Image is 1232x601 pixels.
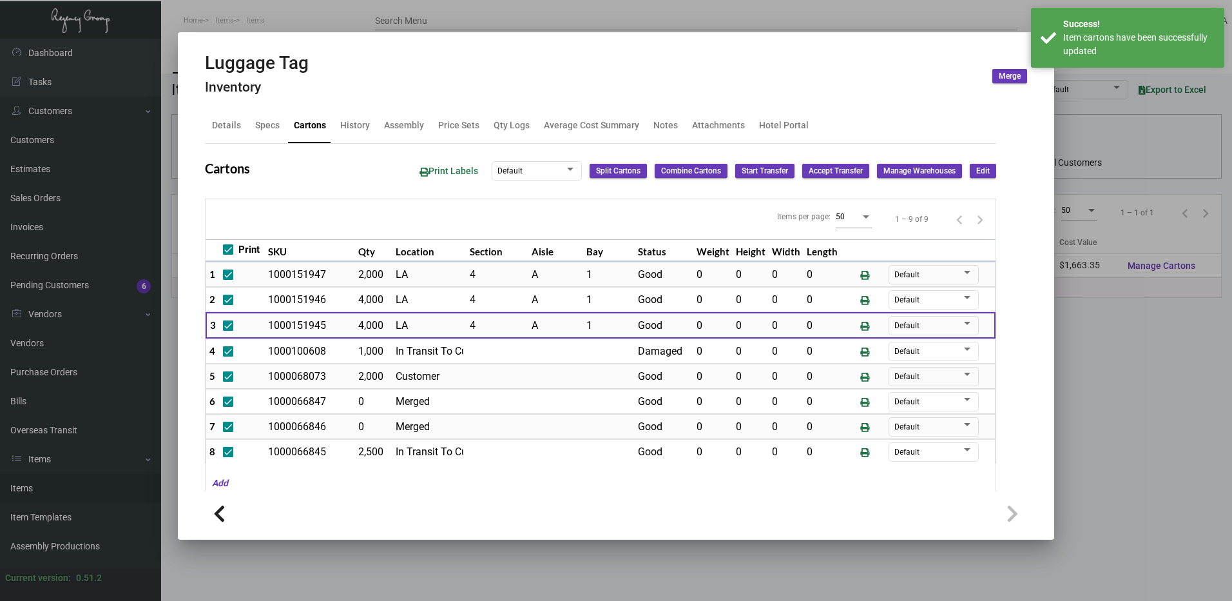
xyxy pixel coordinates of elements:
button: Print Labels [409,159,488,183]
div: Hotel Portal [759,119,809,132]
th: Width [769,239,804,262]
span: 3 [210,319,216,331]
button: Merge [992,69,1027,83]
th: Length [804,239,841,262]
div: 1 – 9 of 9 [895,213,929,225]
h2: Luggage Tag [205,52,309,74]
div: Specs [255,119,280,132]
span: Split Cartons [596,166,640,177]
span: 2 [209,293,215,305]
span: Default [894,448,919,457]
span: Default [894,347,919,356]
th: Aisle [528,239,583,262]
div: Item cartons have been successfully updated [1063,31,1215,58]
div: Notes [653,119,678,132]
span: 6 [209,395,215,407]
button: Previous page [949,209,970,230]
button: Manage Warehouses [877,164,962,178]
span: Default [894,295,919,304]
span: Default [497,166,523,175]
span: Default [894,372,919,381]
span: Print [238,242,260,257]
div: Success! [1063,17,1215,31]
span: 7 [209,420,215,432]
span: Default [894,321,919,330]
div: 0.51.2 [76,571,102,585]
button: Accept Transfer [802,164,869,178]
div: Assembly [384,119,424,132]
button: Start Transfer [735,164,794,178]
span: Default [894,397,919,406]
div: History [340,119,370,132]
span: 1 [209,268,215,280]
button: Combine Cartons [655,164,727,178]
span: Print Labels [419,166,478,176]
div: Average Cost Summary [544,119,639,132]
th: Qty [355,239,392,262]
span: Default [894,422,919,431]
div: Cartons [294,119,326,132]
span: Start Transfer [742,166,788,177]
th: Bay [583,239,635,262]
th: Weight [693,239,733,262]
button: Split Cartons [590,164,647,178]
mat-select: Items per page: [836,212,872,222]
div: Qty Logs [494,119,530,132]
mat-hint: Add [206,477,228,490]
span: Edit [976,166,990,177]
th: Status [635,239,693,262]
span: Manage Warehouses [883,166,956,177]
span: 8 [209,446,215,457]
span: 4 [209,345,215,357]
span: 50 [836,212,845,221]
h2: Cartons [205,161,250,176]
span: Default [894,270,919,279]
div: Current version: [5,571,71,585]
span: Accept Transfer [809,166,863,177]
button: Next page [970,209,990,230]
th: SKU [265,239,356,262]
span: Combine Cartons [661,166,721,177]
div: Attachments [692,119,745,132]
th: Section [467,239,528,262]
div: Price Sets [438,119,479,132]
div: Items per page: [777,211,831,222]
span: 5 [209,370,215,382]
button: Edit [970,164,996,178]
div: Details [212,119,241,132]
span: Merge [999,71,1021,82]
h4: Inventory [205,79,309,95]
th: Height [733,239,769,262]
th: Location [392,239,467,262]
